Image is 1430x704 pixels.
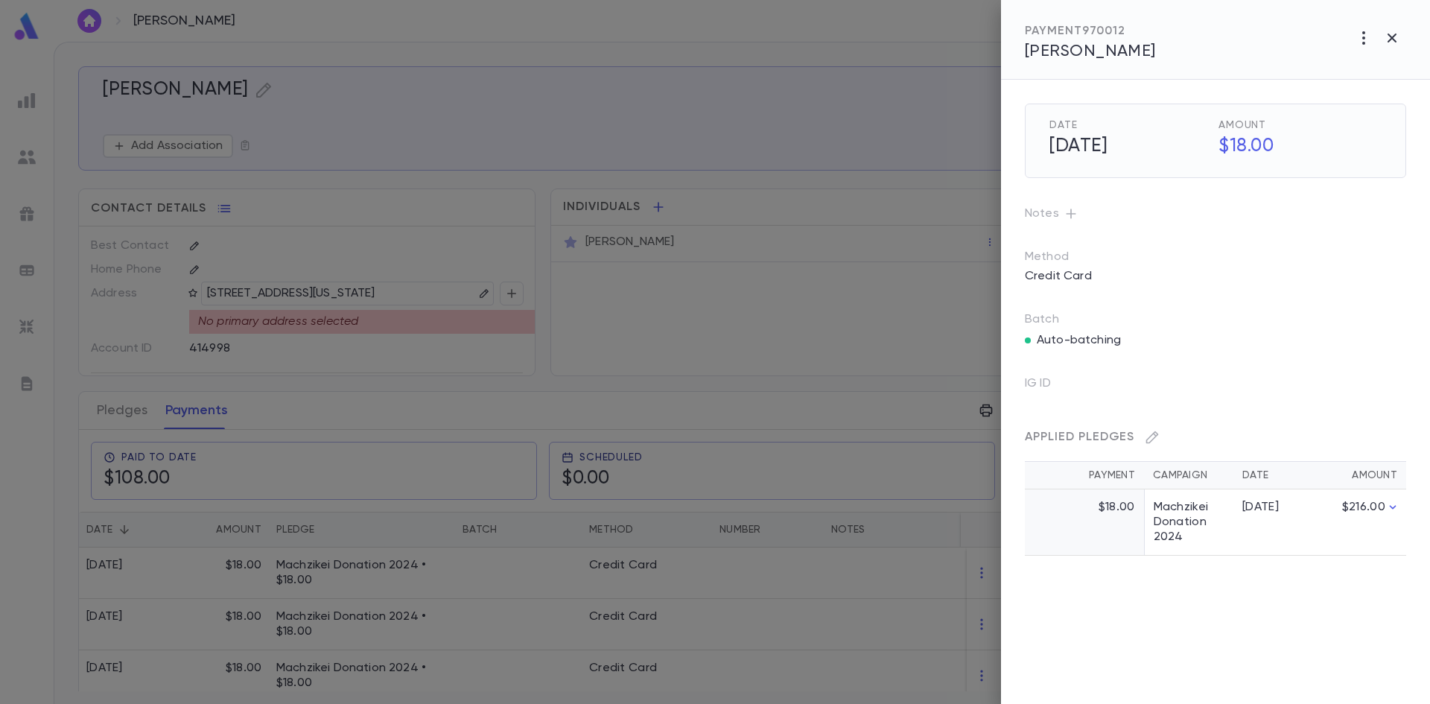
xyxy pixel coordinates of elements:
[1233,462,1308,489] th: Date
[1308,489,1406,556] td: $216.00
[1025,372,1075,402] p: IG ID
[1025,24,1156,39] div: PAYMENT 970012
[1025,250,1099,264] p: Method
[1037,333,1121,348] p: Auto-batching
[1144,489,1233,556] td: Machzikei Donation 2024
[1218,119,1382,131] span: Amount
[1025,202,1406,226] p: Notes
[1025,462,1144,489] th: Payment
[1025,489,1144,556] td: $18.00
[1144,462,1233,489] th: Campaign
[1040,131,1213,162] h5: [DATE]
[1016,264,1101,288] p: Credit Card
[1242,500,1299,515] div: [DATE]
[1049,119,1213,131] span: Date
[1025,43,1156,60] span: [PERSON_NAME]
[1308,462,1406,489] th: Amount
[1210,131,1382,162] h5: $18.00
[1025,312,1406,327] p: Batch
[1025,431,1134,443] span: Applied Pledges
